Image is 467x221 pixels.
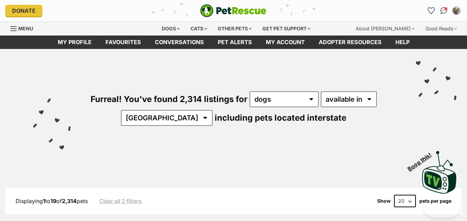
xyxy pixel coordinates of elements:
strong: 1 [43,198,45,204]
img: PetRescue TV logo [422,151,457,194]
strong: 2,314 [62,198,77,204]
div: Dogs [157,22,185,36]
span: including pets located interstate [215,113,346,123]
div: Other pets [213,22,256,36]
label: pets per page [419,198,451,204]
a: Adopter resources [312,36,389,49]
a: Donate [5,5,43,17]
a: Pet alerts [211,36,259,49]
span: Show [377,198,391,204]
div: Good Reads [421,22,462,36]
a: Conversations [438,5,449,16]
img: logo-e224e6f780fb5917bec1dbf3a21bbac754714ae5b6737aabdf751b685950b380.svg [200,4,267,17]
a: My account [259,36,312,49]
div: About [PERSON_NAME] [351,22,419,36]
a: Favourites [426,5,437,16]
a: conversations [148,36,211,49]
a: Menu [10,22,38,34]
span: Menu [18,26,33,31]
a: Clear all 2 filters [99,198,142,204]
ul: Account quick links [426,5,462,16]
a: PetRescue [200,4,267,17]
span: Boop this! [407,147,438,172]
iframe: Help Scout Beacon - Open [424,197,460,218]
a: Help [389,36,417,49]
div: Cats [186,22,212,36]
span: Furreal! You've found 2,314 listings for [91,94,247,104]
img: Annika Morrison profile pic [453,7,460,14]
strong: 19 [50,198,56,204]
span: Displaying to of pets [16,198,88,204]
a: Favourites [99,36,148,49]
img: chat-41dd97257d64d25036548639549fe6c8038ab92f7586957e7f3b1b290dea8141.svg [440,7,448,14]
button: My account [451,5,462,16]
a: My profile [51,36,99,49]
a: Boop this! [422,145,457,195]
div: Get pet support [258,22,315,36]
